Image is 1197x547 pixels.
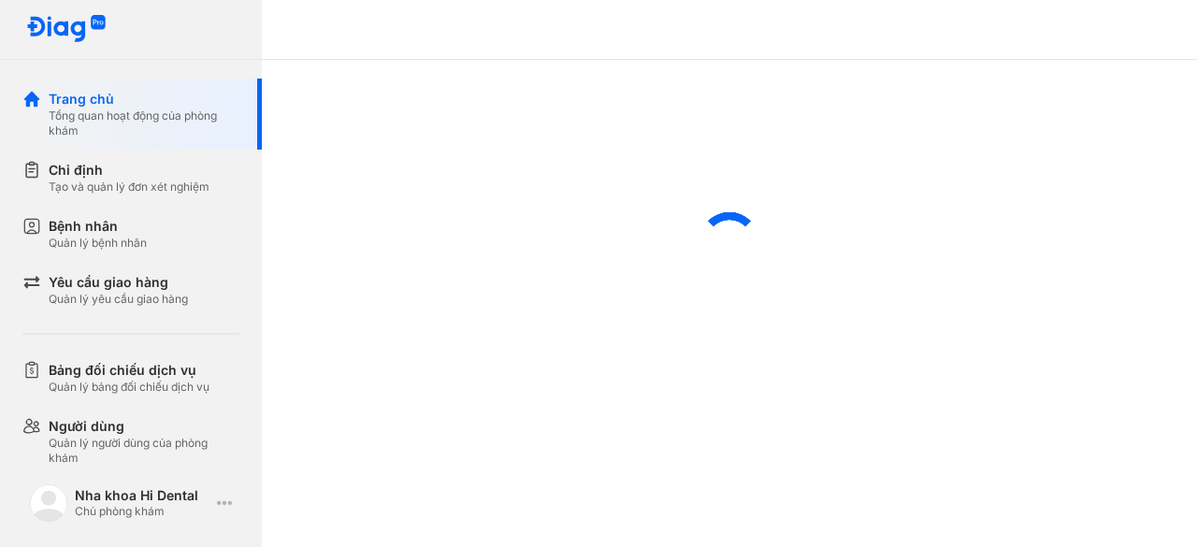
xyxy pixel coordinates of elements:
img: logo [26,15,107,44]
div: Quản lý bệnh nhân [49,236,147,251]
div: Nha khoa Hi Dental [75,487,209,504]
div: Chủ phòng khám [75,504,209,519]
div: Quản lý yêu cầu giao hàng [49,292,188,307]
div: Trang chủ [49,90,239,108]
div: Quản lý bảng đối chiếu dịch vụ [49,380,209,395]
div: Tổng quan hoạt động của phòng khám [49,108,239,138]
div: Yêu cầu giao hàng [49,273,188,292]
div: Người dùng [49,417,239,436]
img: logo [30,484,67,522]
div: Chỉ định [49,161,209,180]
div: Quản lý người dùng của phòng khám [49,436,239,466]
div: Bảng đối chiếu dịch vụ [49,361,209,380]
div: Bệnh nhân [49,217,147,236]
div: Tạo và quản lý đơn xét nghiệm [49,180,209,194]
